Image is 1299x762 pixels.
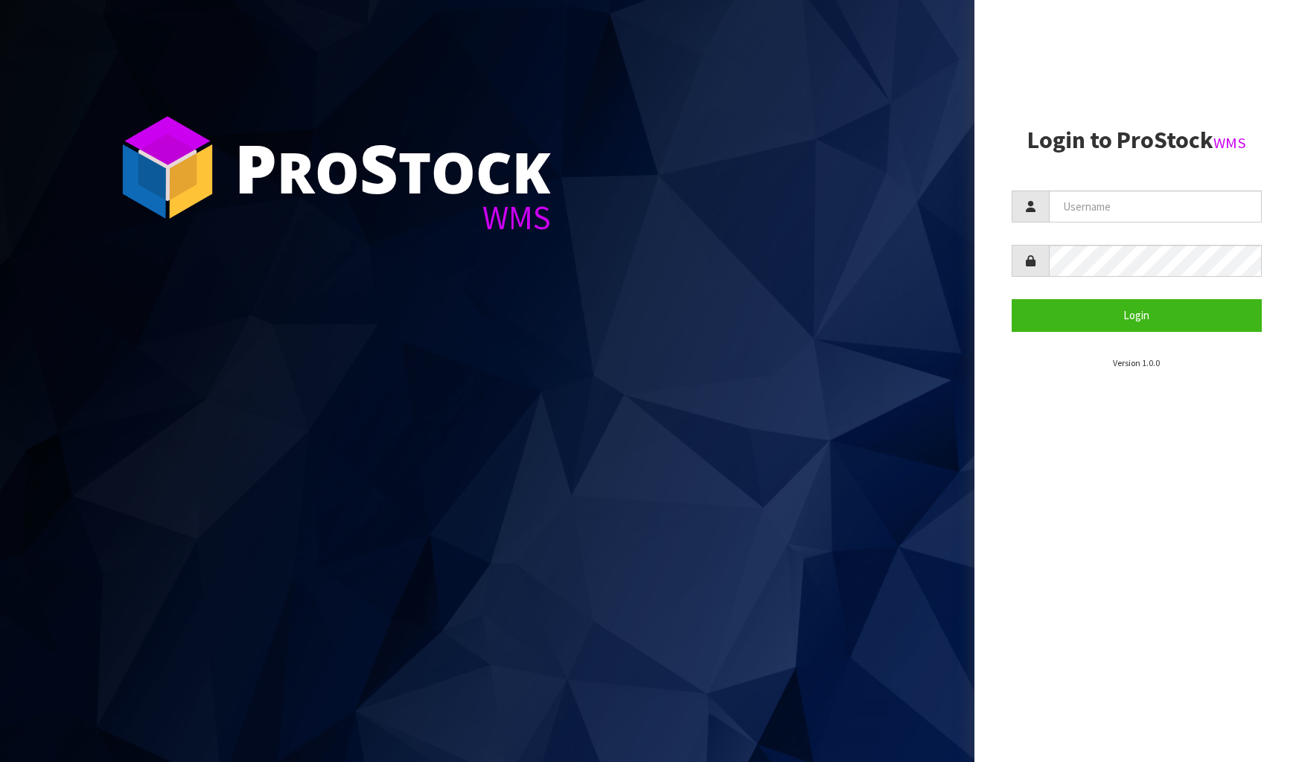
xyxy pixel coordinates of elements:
[234,201,551,234] div: WMS
[1113,357,1160,368] small: Version 1.0.0
[360,122,398,213] span: S
[234,122,277,213] span: P
[234,134,551,201] div: ro tock
[112,112,223,223] img: ProStock Cube
[1012,127,1262,153] h2: Login to ProStock
[1049,190,1262,222] input: Username
[1213,133,1246,153] small: WMS
[1012,299,1262,331] button: Login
